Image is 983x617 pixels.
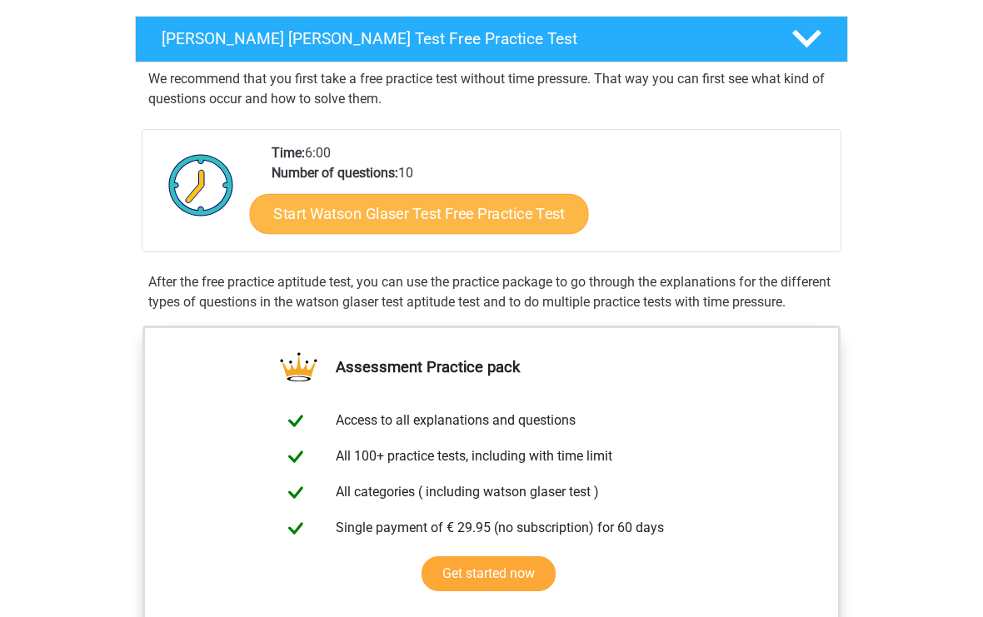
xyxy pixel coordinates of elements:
b: Time: [272,145,305,161]
b: Number of questions: [272,165,398,181]
a: Start Watson Glaser Test Free Practice Test [250,194,589,234]
h4: [PERSON_NAME] [PERSON_NAME] Test Free Practice Test [162,29,765,48]
div: 6:00 10 [259,143,840,251]
a: Get started now [422,556,556,591]
a: [PERSON_NAME] [PERSON_NAME] Test Free Practice Test [128,16,855,62]
div: After the free practice aptitude test, you can use the practice package to go through the explana... [142,272,841,312]
img: Clock [159,143,243,226]
p: We recommend that you first take a free practice test without time pressure. That way you can fir... [148,69,835,109]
